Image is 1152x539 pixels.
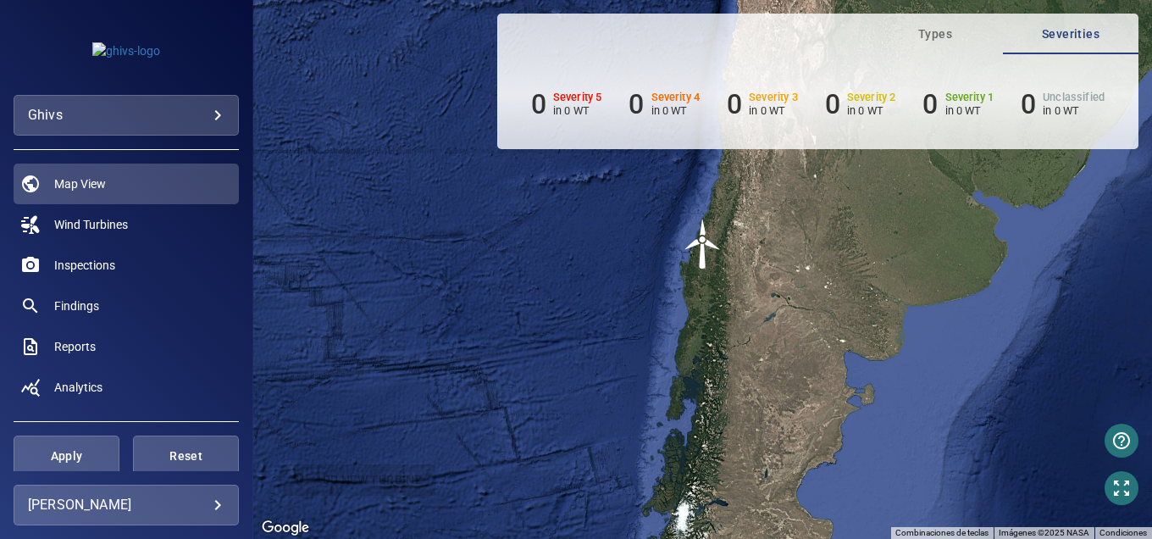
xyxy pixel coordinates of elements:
[945,92,994,103] h6: Severity 1
[629,88,700,120] li: Severity 4
[727,88,742,120] h6: 0
[847,92,896,103] h6: Severity 2
[14,245,239,286] a: inspections noActive
[54,216,128,233] span: Wind Turbines
[553,92,602,103] h6: Severity 5
[258,517,313,539] a: Abrir esta área en Google Maps (se abre en una ventana nueva)
[678,219,728,269] img: windFarmIcon.svg
[154,446,218,467] span: Reset
[54,338,96,355] span: Reports
[749,92,798,103] h6: Severity 3
[1099,528,1147,537] a: Condiciones (se abre en una nueva pestaña)
[14,95,239,136] div: ghivs
[531,88,602,120] li: Severity 5
[553,104,602,117] p: in 0 WT
[1021,88,1036,120] h6: 0
[825,88,840,120] h6: 0
[531,88,546,120] h6: 0
[14,164,239,204] a: map active
[54,175,106,192] span: Map View
[54,379,102,396] span: Analytics
[1013,24,1128,45] span: Severities
[1021,88,1105,120] li: Severity Unclassified
[35,446,98,467] span: Apply
[651,104,701,117] p: in 0 WT
[727,88,798,120] li: Severity 3
[14,367,239,408] a: analytics noActive
[878,24,993,45] span: Types
[749,104,798,117] p: in 0 WT
[629,88,644,120] h6: 0
[28,102,224,129] div: ghivs
[945,104,994,117] p: in 0 WT
[847,104,896,117] p: in 0 WT
[28,492,224,519] div: [PERSON_NAME]
[825,88,896,120] li: Severity 2
[922,88,994,120] li: Severity 1
[999,528,1089,537] span: Imágenes ©2025 NASA
[922,88,938,120] h6: 0
[1043,92,1105,103] h6: Unclassified
[14,204,239,245] a: windturbines noActive
[54,297,99,314] span: Findings
[14,286,239,326] a: findings noActive
[258,517,313,539] img: Google
[133,436,239,476] button: Reset
[54,257,115,274] span: Inspections
[14,326,239,367] a: reports noActive
[14,436,119,476] button: Apply
[895,527,989,539] button: Combinaciones de teclas
[92,42,160,59] img: ghivs-logo
[1043,104,1105,117] p: in 0 WT
[678,219,728,269] gmp-advanced-marker: T10
[651,92,701,103] h6: Severity 4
